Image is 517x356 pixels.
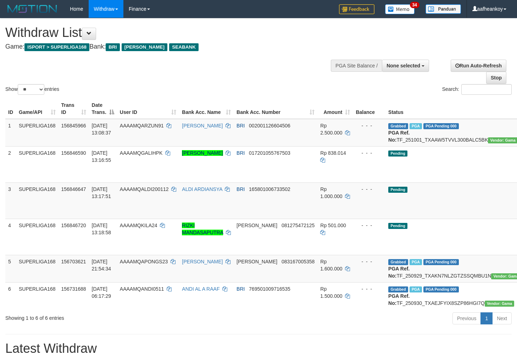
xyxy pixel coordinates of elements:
[16,219,59,255] td: SUPERLIGA168
[92,259,111,272] span: [DATE] 21:54:34
[356,149,383,157] div: - - -
[320,150,346,156] span: Rp 838.014
[61,123,86,128] span: 156845966
[388,223,407,229] span: Pending
[356,186,383,193] div: - - -
[480,312,493,324] a: 1
[356,258,383,265] div: - - -
[182,259,223,264] a: [PERSON_NAME]
[382,60,429,72] button: None selected
[388,286,408,292] span: Grabbed
[282,223,315,228] span: Copy 081275472125 to clipboard
[5,341,512,356] h1: Latest Withdraw
[182,223,223,235] a: RIZKI MANDASAPUTRA
[92,286,111,299] span: [DATE] 06:17:29
[492,312,512,324] a: Next
[388,123,408,129] span: Grabbed
[16,146,59,182] td: SUPERLIGA168
[320,259,342,272] span: Rp 1.600.000
[120,186,169,192] span: AAAAMQALDI200112
[486,72,506,84] a: Stop
[423,286,459,292] span: PGA Pending
[5,4,59,14] img: MOTION_logo.png
[24,43,89,51] span: ISPORT > SUPERLIGA168
[61,286,86,292] span: 156731688
[182,123,223,128] a: [PERSON_NAME]
[237,223,277,228] span: [PERSON_NAME]
[237,286,245,292] span: BRI
[182,286,219,292] a: ANDI AL A RAAF
[461,84,512,95] input: Search:
[234,99,317,119] th: Bank Acc. Number: activate to sort column ascending
[249,286,290,292] span: Copy 769501009716535 to clipboard
[5,219,16,255] td: 4
[5,282,16,310] td: 6
[426,4,461,14] img: panduan.png
[388,259,408,265] span: Grabbed
[249,123,290,128] span: Copy 002001126604506 to clipboard
[5,26,338,40] h1: Withdraw List
[410,123,422,129] span: Marked by aafheankoy
[385,4,415,14] img: Button%20Memo.svg
[117,99,179,119] th: User ID: activate to sort column ascending
[410,259,422,265] span: Marked by aafchhiseyha
[18,84,44,95] select: Showentries
[249,186,290,192] span: Copy 165801006733502 to clipboard
[5,84,59,95] label: Show entries
[452,312,481,324] a: Previous
[388,130,410,143] b: PGA Ref. No:
[451,60,506,72] a: Run Auto-Refresh
[61,223,86,228] span: 156846720
[179,99,234,119] th: Bank Acc. Name: activate to sort column ascending
[92,186,111,199] span: [DATE] 13:17:51
[182,186,222,192] a: ALDI ARDIANSYA
[169,43,199,51] span: SEABANK
[320,223,346,228] span: Rp 501.000
[237,259,277,264] span: [PERSON_NAME]
[423,259,459,265] span: PGA Pending
[16,119,59,147] td: SUPERLIGA168
[356,285,383,292] div: - - -
[356,122,383,129] div: - - -
[339,4,374,14] img: Feedback.jpg
[59,99,89,119] th: Trans ID: activate to sort column ascending
[388,266,410,279] b: PGA Ref. No:
[5,312,210,322] div: Showing 1 to 6 of 6 entries
[320,286,342,299] span: Rp 1.500.000
[320,123,342,136] span: Rp 2.500.000
[122,43,167,51] span: [PERSON_NAME]
[16,255,59,282] td: SUPERLIGA168
[387,63,420,69] span: None selected
[442,84,512,95] label: Search:
[16,282,59,310] td: SUPERLIGA168
[388,150,407,157] span: Pending
[356,222,383,229] div: - - -
[410,286,422,292] span: Marked by aafromsomean
[282,259,315,264] span: Copy 083167005358 to clipboard
[16,99,59,119] th: Game/API: activate to sort column ascending
[410,2,419,8] span: 34
[423,123,459,129] span: PGA Pending
[182,150,223,156] a: [PERSON_NAME]
[237,150,245,156] span: BRI
[89,99,117,119] th: Date Trans.: activate to sort column descending
[120,223,157,228] span: AAAAMQKILA24
[92,123,111,136] span: [DATE] 13:08:37
[388,293,410,306] b: PGA Ref. No:
[5,255,16,282] td: 5
[331,60,382,72] div: PGA Site Balance /
[92,150,111,163] span: [DATE] 13:16:55
[249,150,290,156] span: Copy 017201055767503 to clipboard
[92,223,111,235] span: [DATE] 13:18:58
[5,43,338,50] h4: Game: Bank:
[16,182,59,219] td: SUPERLIGA168
[120,150,163,156] span: AAAAMQGALIHPK
[5,182,16,219] td: 3
[5,99,16,119] th: ID
[106,43,119,51] span: BRI
[61,186,86,192] span: 156846647
[353,99,385,119] th: Balance
[237,123,245,128] span: BRI
[320,186,342,199] span: Rp 1.000.000
[317,99,353,119] th: Amount: activate to sort column ascending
